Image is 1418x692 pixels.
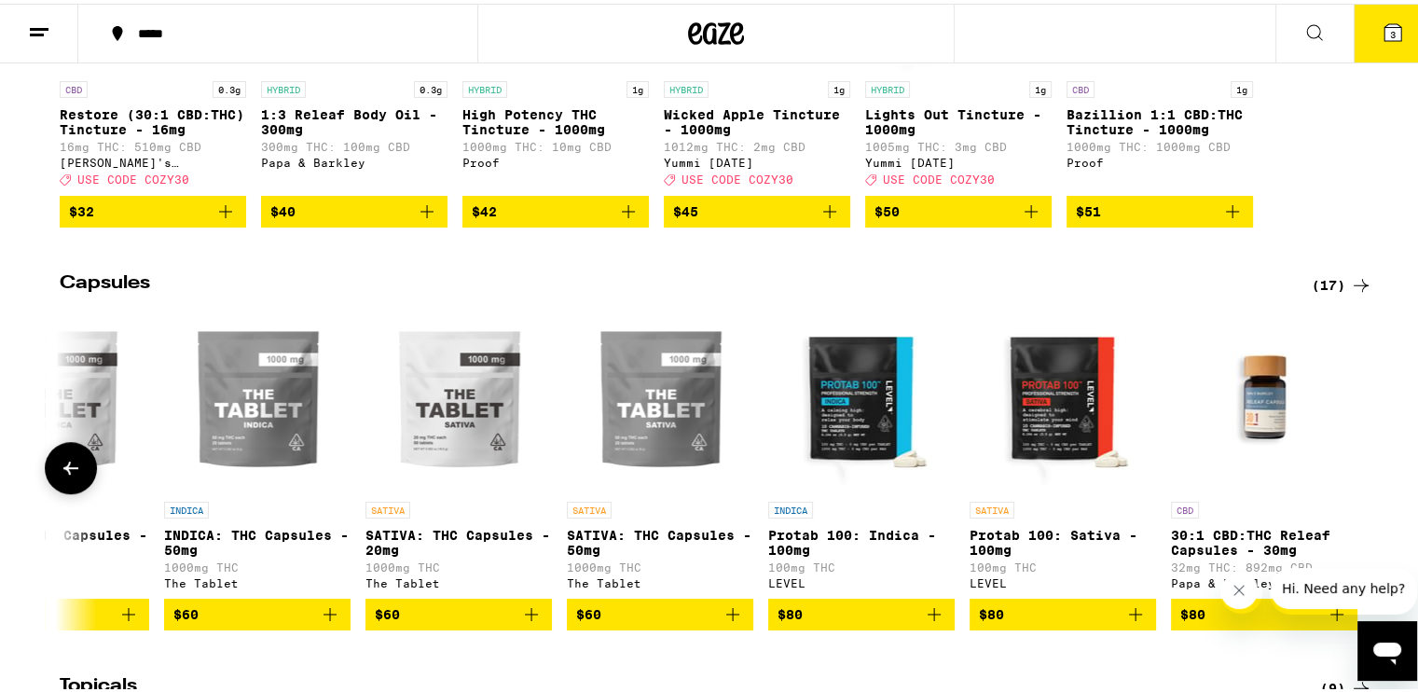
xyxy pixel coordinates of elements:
p: 32mg THC: 892mg CBD [1171,558,1357,570]
p: 1000mg THC [365,558,552,570]
button: Add to bag [1067,192,1253,224]
p: SATIVA [567,498,612,515]
div: Yummi [DATE] [664,153,850,165]
span: USE CODE COZY30 [77,171,189,183]
button: Add to bag [462,192,649,224]
div: Yummi [DATE] [865,153,1052,165]
p: 1000mg THC: 1000mg CBD [1067,137,1253,149]
p: CBD [1067,77,1094,94]
a: Open page for SATIVA: THC Capsules - 20mg from The Tablet [365,302,552,595]
button: Add to bag [664,192,850,224]
a: Open page for Protab 100: Sativa - 100mg from LEVEL [970,302,1156,595]
span: $51 [1076,201,1101,215]
p: 1g [1231,77,1253,94]
p: 1g [828,77,850,94]
button: Add to bag [567,595,753,627]
p: INDICA: THC Capsules - 50mg [164,524,351,554]
div: LEVEL [768,574,955,586]
h2: Capsules [60,270,1281,293]
img: The Tablet - SATIVA: THC Capsules - 50mg [567,302,753,489]
p: CBD [1171,498,1199,515]
button: Add to bag [261,192,447,224]
p: HYBRID [865,77,910,94]
button: Add to bag [365,595,552,627]
a: Open page for 30:1 CBD:THC Releaf Capsules - 30mg from Papa & Barkley [1171,302,1357,595]
span: USE CODE COZY30 [681,171,793,183]
div: LEVEL [970,574,1156,586]
p: Protab 100: Sativa - 100mg [970,524,1156,554]
span: USE CODE COZY30 [883,171,995,183]
button: Add to bag [970,595,1156,627]
p: 1g [626,77,649,94]
button: Add to bag [60,192,246,224]
p: 300mg THC: 100mg CBD [261,137,447,149]
a: Open page for INDICA: THC Capsules - 50mg from The Tablet [164,302,351,595]
a: (17) [1312,270,1372,293]
p: 1005mg THC: 3mg CBD [865,137,1052,149]
div: The Tablet [567,574,753,586]
p: 1g [1029,77,1052,94]
p: 100mg THC [970,558,1156,570]
div: [PERSON_NAME]'s Medicinals [60,153,246,165]
p: 16mg THC: 510mg CBD [60,137,246,149]
span: $80 [1180,603,1205,618]
div: Papa & Barkley [261,153,447,165]
span: $42 [472,201,497,215]
p: Wicked Apple Tincture - 1000mg [664,104,850,133]
p: 0.3g [414,77,447,94]
img: The Tablet - SATIVA: THC Capsules - 20mg [365,302,552,489]
p: CBD [60,77,88,94]
span: $45 [673,201,698,215]
p: 1000mg THC [567,558,753,570]
p: High Potency THC Tincture - 1000mg [462,104,649,133]
a: Open page for Protab 100: Indica - 100mg from LEVEL [768,302,955,595]
p: HYBRID [462,77,507,94]
p: HYBRID [664,77,709,94]
div: Papa & Barkley [1171,574,1357,586]
p: Bazillion 1:1 CBD:THC Tincture - 1000mg [1067,104,1253,133]
img: LEVEL - Protab 100: Indica - 100mg [768,302,955,489]
span: $40 [270,201,296,215]
p: 1:3 Releaf Body Oil - 300mg [261,104,447,133]
span: $80 [979,603,1004,618]
p: HYBRID [261,77,306,94]
img: The Tablet - INDICA: THC Capsules - 50mg [164,302,351,489]
span: $60 [173,603,199,618]
p: 100mg THC [768,558,955,570]
img: Papa & Barkley - 30:1 CBD:THC Releaf Capsules - 30mg [1171,302,1357,489]
div: Proof [1067,153,1253,165]
p: 1012mg THC: 2mg CBD [664,137,850,149]
p: SATIVA: THC Capsules - 50mg [567,524,753,554]
p: SATIVA: THC Capsules - 20mg [365,524,552,554]
div: The Tablet [164,574,351,586]
p: 1000mg THC [164,558,351,570]
p: SATIVA [970,498,1014,515]
button: Add to bag [1171,595,1357,627]
span: $60 [375,603,400,618]
p: Restore (30:1 CBD:THC) Tincture - 16mg [60,104,246,133]
button: Add to bag [865,192,1052,224]
iframe: Close message [1220,568,1262,610]
a: Open page for SATIVA: THC Capsules - 50mg from The Tablet [567,302,753,595]
iframe: Message from company [1270,564,1417,611]
div: Proof [462,153,649,165]
p: INDICA [164,498,209,515]
span: $32 [69,201,94,215]
div: The Tablet [365,574,552,586]
span: 3 [1390,25,1396,36]
p: Lights Out Tincture - 1000mg [865,104,1052,133]
p: Protab 100: Indica - 100mg [768,524,955,554]
img: LEVEL - Protab 100: Sativa - 100mg [970,302,1156,489]
span: $50 [874,201,900,215]
p: SATIVA [365,498,410,515]
p: INDICA [768,498,813,515]
p: 30:1 CBD:THC Releaf Capsules - 30mg [1171,524,1357,554]
button: Add to bag [164,595,351,627]
p: 0.3g [213,77,246,94]
span: $60 [576,603,601,618]
iframe: Button to launch messaging window [1357,617,1417,677]
button: Add to bag [768,595,955,627]
p: 1000mg THC: 10mg CBD [462,137,649,149]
